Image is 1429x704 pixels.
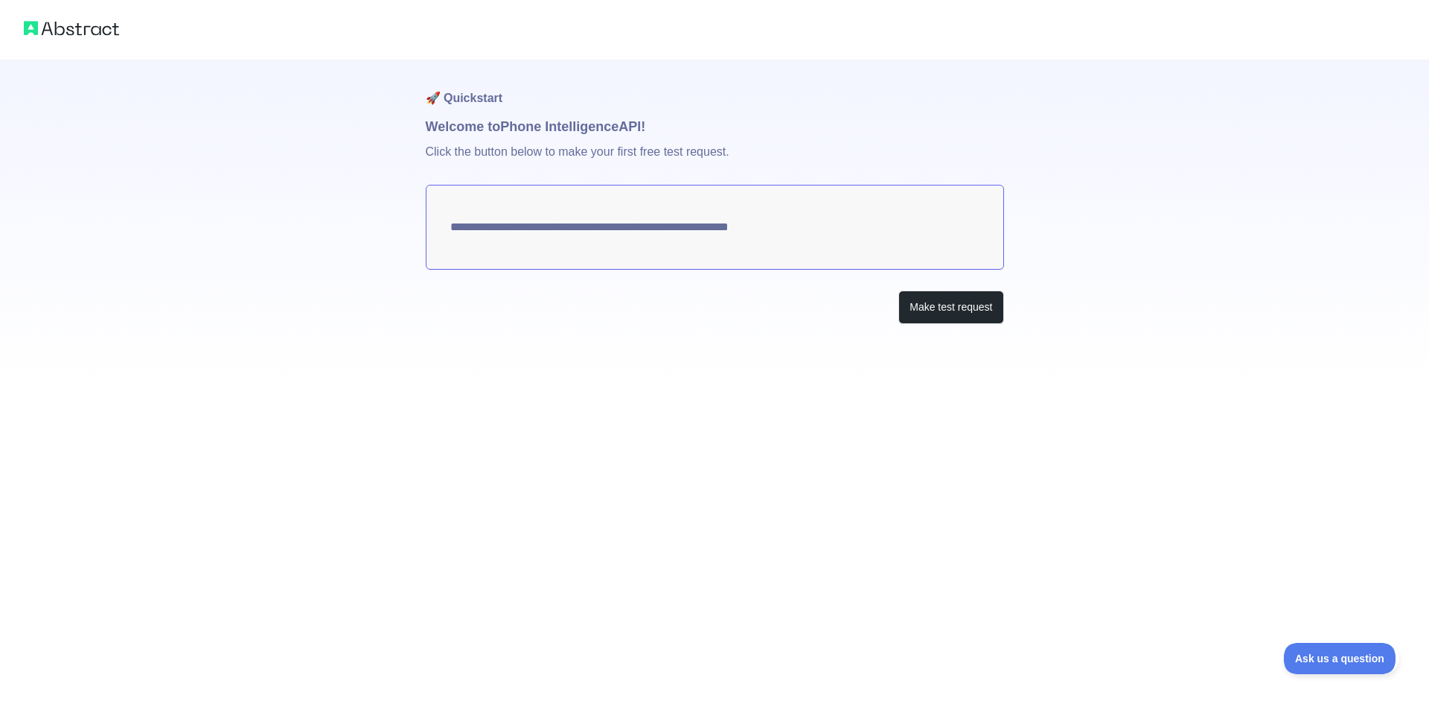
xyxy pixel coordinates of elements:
iframe: Toggle Customer Support [1284,643,1399,674]
img: Abstract logo [24,18,119,39]
p: Click the button below to make your first free test request. [426,137,1004,185]
h1: 🚀 Quickstart [426,60,1004,116]
h1: Welcome to Phone Intelligence API! [426,116,1004,137]
button: Make test request [898,291,1003,324]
